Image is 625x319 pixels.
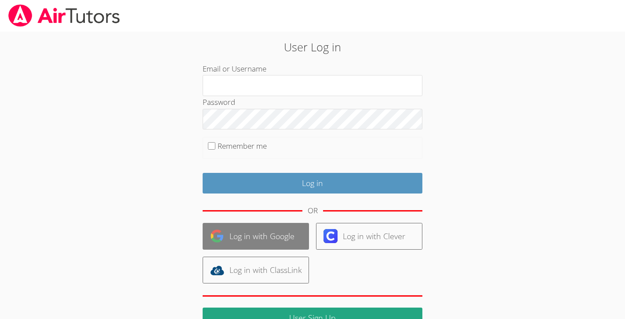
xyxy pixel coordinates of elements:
h2: User Log in [144,39,481,55]
a: Log in with Google [203,223,309,250]
img: classlink-logo-d6bb404cc1216ec64c9a2012d9dc4662098be43eaf13dc465df04b49fa7ab582.svg [210,263,224,277]
div: OR [308,204,318,217]
label: Remember me [218,141,267,151]
label: Password [203,97,235,107]
a: Log in with Clever [316,223,422,250]
label: Email or Username [203,64,266,74]
img: google-logo-50288ca7cdecda66e5e0955fdab243c47b7ad437acaf1139b6f446037453330a.svg [210,229,224,243]
img: clever-logo-6eab21bc6e7a338710f1a6ff85c0baf02591cd810cc4098c63d3a4b26e2feb20.svg [323,229,338,243]
input: Log in [203,173,422,194]
a: Log in with ClassLink [203,257,309,283]
img: airtutors_banner-c4298cdbf04f3fff15de1276eac7730deb9818008684d7c2e4769d2f7ddbe033.png [7,4,121,27]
